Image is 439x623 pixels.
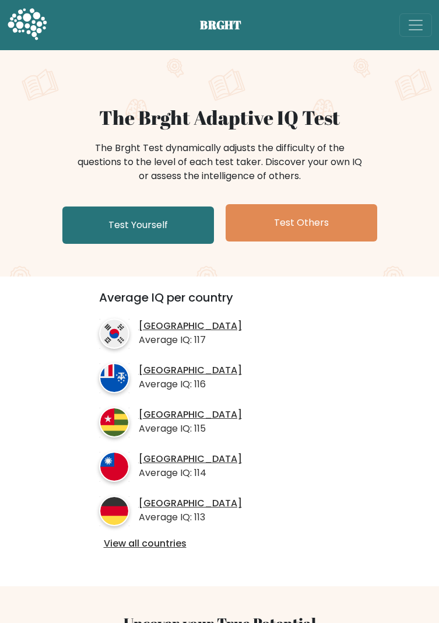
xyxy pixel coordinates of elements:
a: View all countries [104,538,336,550]
img: country [99,407,129,437]
a: [GEOGRAPHIC_DATA] [139,498,242,510]
img: country [99,363,129,393]
img: country [99,318,129,349]
p: Average IQ: 116 [139,377,242,391]
button: Toggle navigation [399,13,432,37]
a: [GEOGRAPHIC_DATA] [139,409,242,421]
img: country [99,496,129,526]
p: Average IQ: 114 [139,466,242,480]
div: The Brght Test dynamically adjusts the difficulty of the questions to the level of each test take... [74,141,366,183]
span: BRGHT [200,16,256,34]
a: Test Yourself [62,206,214,244]
img: country [99,452,129,482]
a: [GEOGRAPHIC_DATA] [139,365,242,377]
a: [GEOGRAPHIC_DATA] [139,453,242,466]
h3: Average IQ per country [99,290,340,314]
p: Average IQ: 113 [139,510,242,524]
a: [GEOGRAPHIC_DATA] [139,320,242,332]
a: Test Others [226,204,377,242]
p: Average IQ: 115 [139,422,242,436]
p: Average IQ: 117 [139,333,242,347]
h1: The Brght Adaptive IQ Test [7,106,432,129]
